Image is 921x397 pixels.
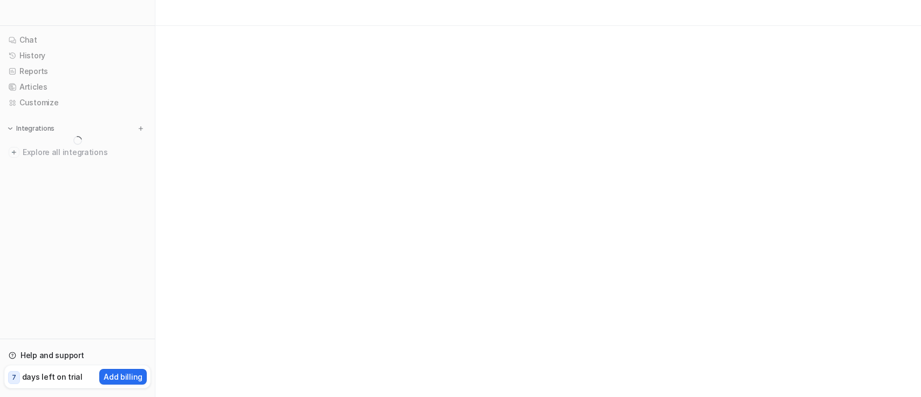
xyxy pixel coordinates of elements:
a: Help and support [4,348,151,363]
a: Chat [4,32,151,48]
a: Reports [4,64,151,79]
button: Integrations [4,123,58,134]
img: expand menu [6,125,14,132]
img: menu_add.svg [137,125,145,132]
a: Explore all integrations [4,145,151,160]
a: History [4,48,151,63]
a: Articles [4,79,151,95]
p: Add billing [104,371,142,382]
button: Add billing [99,369,147,385]
p: days left on trial [22,371,83,382]
span: Explore all integrations [23,144,146,161]
p: Integrations [16,124,54,133]
img: explore all integrations [9,147,19,158]
p: 7 [12,373,16,382]
a: Customize [4,95,151,110]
